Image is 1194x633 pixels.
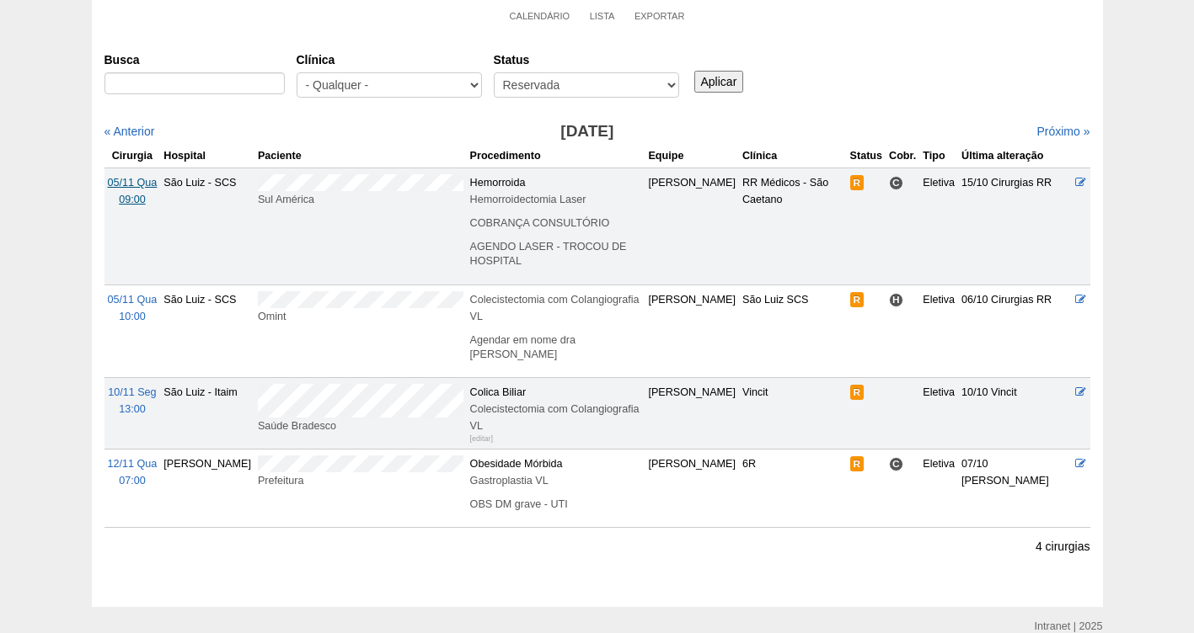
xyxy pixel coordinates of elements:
[467,377,645,449] td: Colica Biliar
[470,472,642,489] div: Gastroplastia VL
[258,308,463,325] div: Omint
[919,377,958,449] td: Eletiva
[634,10,685,22] a: Exportar
[1036,539,1090,555] p: 4 cirurgias
[850,385,865,400] span: Reservada
[340,120,833,144] h3: [DATE]
[889,176,903,190] span: Consultório
[919,285,958,377] td: Eletiva
[470,240,642,269] p: AGENDO LASER - TROCOU DE HOSPITAL
[470,191,642,208] div: Hemorroidectomia Laser
[470,497,642,512] p: OBS DM grave - UTI
[889,457,903,471] span: Consultório
[958,144,1072,168] th: Última alteração
[645,285,739,377] td: [PERSON_NAME]
[119,311,146,322] span: 10:00
[919,449,958,527] td: Eletiva
[470,291,642,325] div: Colecistectomia com Colangiografia VL
[467,168,645,285] td: Hemorroida
[108,458,158,470] span: 12/11 Qua
[297,51,482,68] label: Clínica
[645,377,739,449] td: [PERSON_NAME]
[258,191,463,208] div: Sul América
[694,71,744,93] input: Aplicar
[160,377,254,449] td: São Luiz - Itaim
[739,285,847,377] td: São Luiz SCS
[494,51,679,68] label: Status
[1075,386,1086,398] a: Editar
[590,10,615,22] a: Lista
[1075,294,1086,306] a: Editar
[258,472,463,489] div: Prefeitura
[104,125,155,138] a: « Anterior
[160,285,254,377] td: São Luiz - SCS
[470,333,642,362] p: Agendar em nome dra [PERSON_NAME]
[958,285,1072,377] td: 06/10 Cirurgias RR
[850,292,865,307] span: Reservada
[104,72,285,94] input: Digite os termos que você deseja procurar.
[119,403,146,415] span: 13:00
[108,294,158,322] a: 05/11 Qua 10:00
[919,144,958,168] th: Tipo
[850,175,865,190] span: Reservada
[739,168,847,285] td: RR Médicos - São Caetano
[958,377,1072,449] td: 10/10 Vincit
[470,216,642,231] p: COBRANÇA CONSULTÓRIO
[1075,458,1086,470] a: Editar
[104,51,285,68] label: Busca
[886,144,919,168] th: Cobr.
[254,144,467,168] th: Paciente
[470,401,642,434] div: Colecistectomia com Colangiografia VL
[889,293,903,307] span: Hospital
[919,168,958,285] td: Eletiva
[739,377,847,449] td: Vincit
[850,456,865,471] span: Reservada
[104,144,161,168] th: Cirurgia
[258,418,463,434] div: Saúde Bradesco
[160,449,254,527] td: [PERSON_NAME]
[1036,125,1090,138] a: Próximo »
[467,144,645,168] th: Procedimento
[108,294,158,306] span: 05/11 Qua
[645,168,739,285] td: [PERSON_NAME]
[1075,177,1086,189] a: Editar
[739,449,847,527] td: 6R
[645,144,739,168] th: Equipe
[467,449,645,527] td: Obesidade Mórbida
[847,144,886,168] th: Status
[108,458,158,487] a: 12/11 Qua 07:00
[739,144,847,168] th: Clínica
[160,168,254,285] td: São Luiz - SCS
[119,475,146,487] span: 07:00
[470,430,494,447] div: [editar]
[108,386,156,398] span: 10/11 Seg
[645,449,739,527] td: [PERSON_NAME]
[958,449,1072,527] td: 07/10 [PERSON_NAME]
[108,177,158,189] span: 05/11 Qua
[108,177,158,205] a: 05/11 Qua 09:00
[108,386,156,415] a: 10/11 Seg 13:00
[510,10,570,22] a: Calendário
[958,168,1072,285] td: 15/10 Cirurgias RR
[160,144,254,168] th: Hospital
[119,194,146,205] span: 09:00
